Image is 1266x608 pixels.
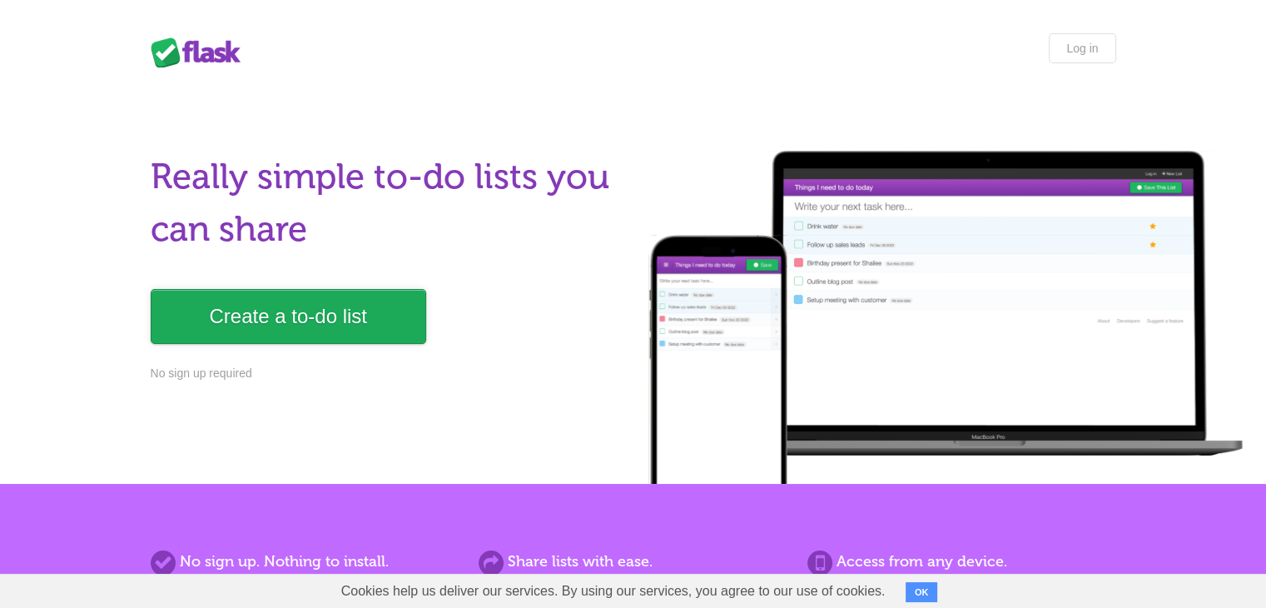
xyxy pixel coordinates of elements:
h2: No sign up. Nothing to install. [151,551,459,573]
h2: Access from any device. [807,551,1115,573]
a: Create a to-do list [151,289,426,344]
div: Flask Lists [151,37,251,67]
button: OK [906,582,938,602]
span: Cookies help us deliver our services. By using our services, you agree to our use of cookies. [325,575,902,608]
h2: Share lists with ease. [479,551,787,573]
h1: Really simple to-do lists you can share [151,151,623,256]
p: No sign up required [151,365,623,382]
a: Log in [1049,33,1115,63]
